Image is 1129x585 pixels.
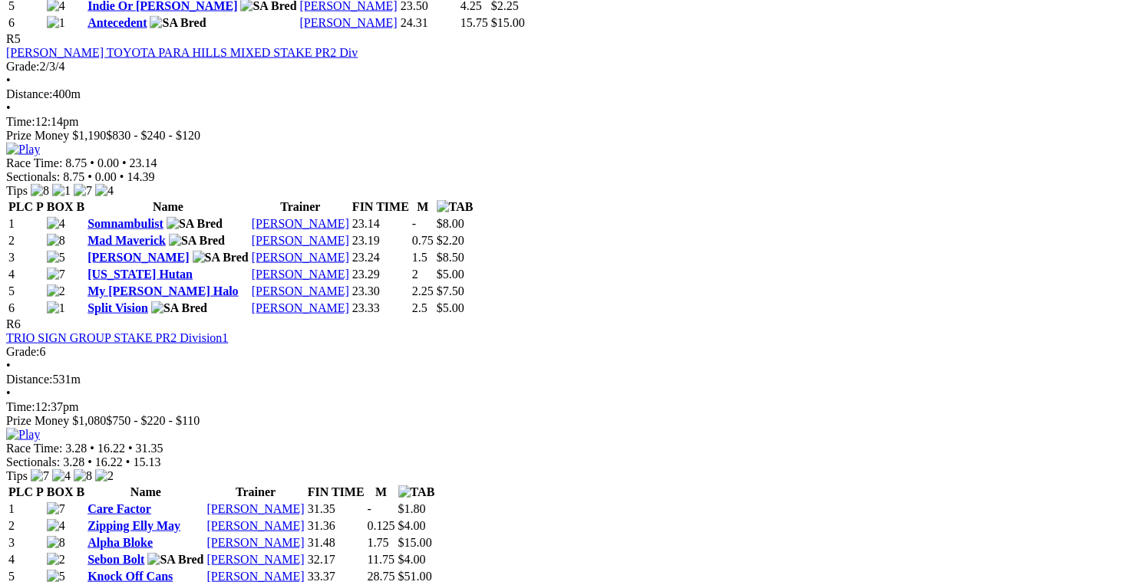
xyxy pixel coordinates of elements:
[133,455,160,468] span: 15.13
[151,301,207,315] img: SA Bred
[206,502,304,515] a: [PERSON_NAME]
[87,199,249,215] th: Name
[167,217,223,231] img: SA Bred
[95,455,123,468] span: 16.22
[97,442,125,455] span: 16.22
[47,251,65,265] img: 5
[65,442,87,455] span: 3.28
[398,502,426,515] span: $1.80
[90,442,94,455] span: •
[120,170,124,183] span: •
[90,156,94,169] span: •
[47,284,65,298] img: 2
[122,156,127,169] span: •
[412,301,428,314] text: 2.5
[6,60,1123,74] div: 2/3/4
[252,301,349,314] a: [PERSON_NAME]
[31,184,49,198] img: 8
[6,345,1123,359] div: 6
[8,535,45,550] td: 3
[6,156,62,169] span: Race Time:
[136,442,163,455] span: 31.35
[87,301,148,314] a: Split Vision
[252,217,349,230] a: [PERSON_NAME]
[76,200,84,213] span: B
[368,502,371,515] text: -
[47,16,65,30] img: 1
[307,569,365,584] td: 33.37
[412,234,434,247] text: 0.75
[491,16,525,29] span: $15.00
[169,234,225,248] img: SA Bred
[6,414,1123,428] div: Prize Money $1,080
[6,345,40,358] span: Grade:
[352,216,410,232] td: 23.14
[6,129,1123,143] div: Prize Money $1,190
[398,519,426,532] span: $4.00
[206,519,304,532] a: [PERSON_NAME]
[206,570,304,583] a: [PERSON_NAME]
[47,536,65,550] img: 8
[252,268,349,281] a: [PERSON_NAME]
[206,536,304,549] a: [PERSON_NAME]
[87,234,166,247] a: Mad Maverick
[437,301,464,314] span: $5.00
[95,469,114,483] img: 2
[74,469,92,483] img: 8
[368,519,395,532] text: 0.125
[95,170,117,183] span: 0.00
[6,373,52,386] span: Distance:
[87,536,153,549] a: Alpha Bloke
[6,442,62,455] span: Race Time:
[8,552,45,567] td: 4
[74,184,92,198] img: 7
[36,200,44,213] span: P
[193,251,249,265] img: SA Bred
[87,455,92,468] span: •
[87,502,151,515] a: Care Factor
[87,217,163,230] a: Somnambulist
[461,16,488,29] text: 15.75
[6,87,52,100] span: Distance:
[47,217,65,231] img: 4
[6,359,11,372] span: •
[6,115,35,128] span: Time:
[437,284,464,297] span: $7.50
[398,485,435,499] img: TAB
[352,199,410,215] th: FIN TIME
[8,200,33,213] span: PLC
[206,553,304,566] a: [PERSON_NAME]
[307,535,365,550] td: 31.48
[352,301,410,316] td: 23.33
[8,216,45,232] td: 1
[307,518,365,534] td: 31.36
[368,570,395,583] text: 28.75
[8,250,45,265] td: 3
[36,485,44,498] span: P
[367,485,396,500] th: M
[6,400,1123,414] div: 12:37pm
[128,442,133,455] span: •
[106,129,200,142] span: $830 - $240 - $120
[87,553,144,566] a: Sebon Bolt
[6,428,40,442] img: Play
[65,156,87,169] span: 8.75
[76,485,84,498] span: B
[87,170,92,183] span: •
[87,570,173,583] a: Knock Off Cans
[47,502,65,516] img: 7
[87,251,189,264] a: [PERSON_NAME]
[87,16,147,29] a: Antecedent
[400,15,458,31] td: 24.31
[8,485,33,498] span: PLC
[252,234,349,247] a: [PERSON_NAME]
[126,455,130,468] span: •
[95,184,114,198] img: 4
[52,184,71,198] img: 1
[52,469,71,483] img: 4
[411,199,434,215] th: M
[97,156,119,169] span: 0.00
[398,570,432,583] span: $51.00
[437,200,474,214] img: TAB
[47,553,65,567] img: 2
